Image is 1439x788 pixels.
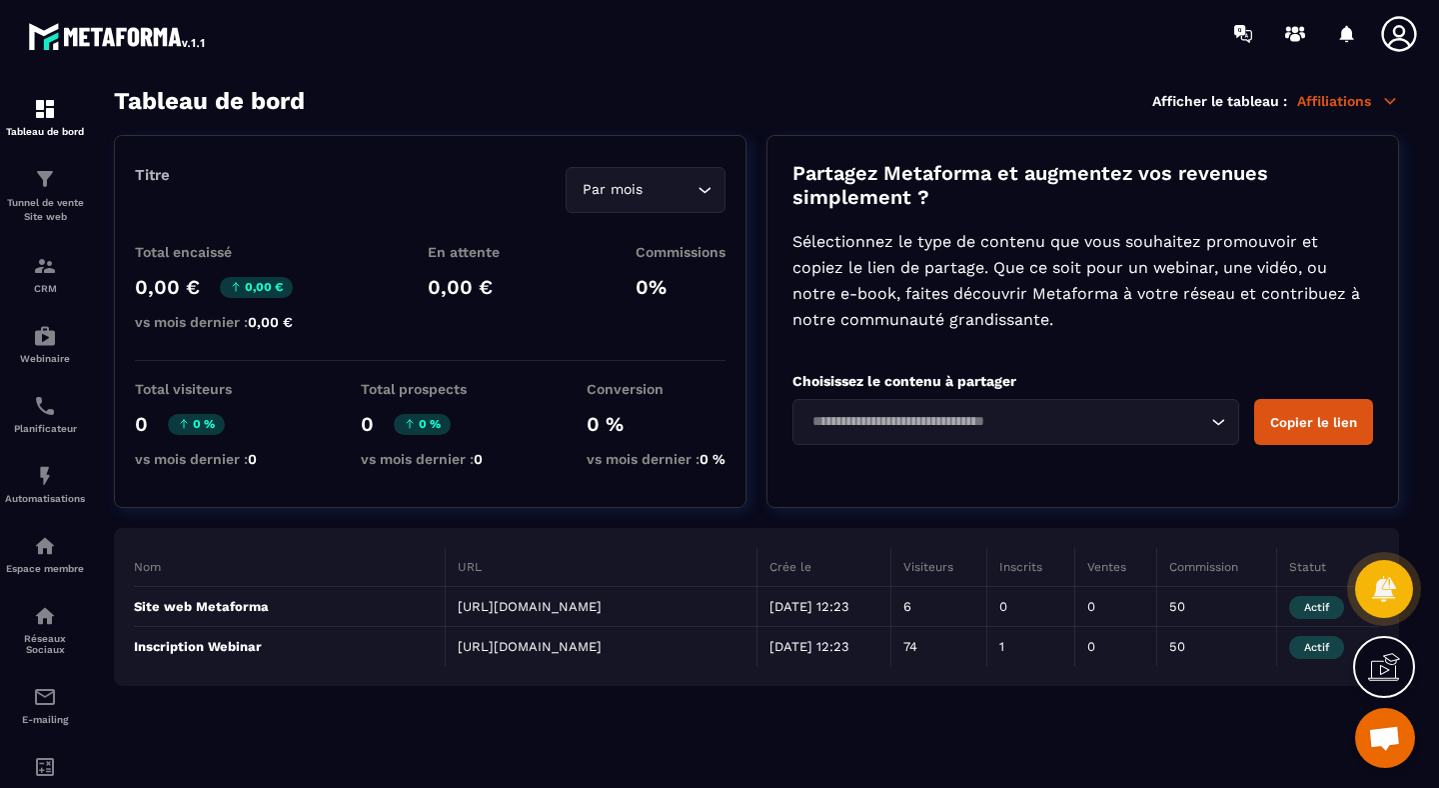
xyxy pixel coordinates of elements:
[33,324,57,348] img: automations
[566,167,725,213] div: Search for option
[1289,636,1344,659] span: Actif
[1156,548,1277,587] th: Commission
[33,755,57,779] img: accountant
[1074,548,1156,587] th: Ventes
[135,166,170,184] p: Titre
[5,589,85,670] a: social-networksocial-networkRéseaux Sociaux
[5,353,85,364] p: Webinaire
[5,309,85,379] a: automationsautomationsWebinaire
[756,548,891,587] th: Crée le
[1355,708,1415,768] div: Ouvrir le chat
[805,411,1206,433] input: Search for option
[636,275,725,299] p: 0%
[987,548,1074,587] th: Inscrits
[220,277,293,298] p: 0,00 €
[1074,627,1156,667] td: 0
[648,179,693,201] input: Search for option
[636,244,725,260] p: Commissions
[28,18,208,54] img: logo
[5,82,85,152] a: formationformationTableau de bord
[1074,587,1156,627] td: 0
[587,381,725,397] p: Conversion
[114,87,305,115] h3: Tableau de bord
[134,599,433,614] p: Site web Metaforma
[135,244,293,260] p: Total encaissé
[1254,399,1373,445] button: Copier le lien
[135,412,148,436] p: 0
[361,412,374,436] p: 0
[135,451,257,467] p: vs mois dernier :
[5,283,85,294] p: CRM
[1156,587,1277,627] td: 50
[891,548,987,587] th: Visiteurs
[33,464,57,488] img: automations
[33,685,57,709] img: email
[792,373,1373,389] p: Choisissez le contenu à partager
[5,449,85,519] a: automationsautomationsAutomatisations
[891,587,987,627] td: 6
[1289,596,1344,619] span: Actif
[5,670,85,740] a: emailemailE-mailing
[1297,92,1399,110] p: Affiliations
[792,399,1239,445] div: Search for option
[446,587,757,627] td: [URL][DOMAIN_NAME]
[248,451,257,467] span: 0
[474,451,483,467] span: 0
[987,587,1074,627] td: 0
[361,381,483,397] p: Total prospects
[33,97,57,121] img: formation
[5,239,85,309] a: formationformationCRM
[135,275,200,299] p: 0,00 €
[579,179,648,201] span: Par mois
[5,493,85,504] p: Automatisations
[446,627,757,667] td: [URL][DOMAIN_NAME]
[987,627,1074,667] td: 1
[361,451,483,467] p: vs mois dernier :
[5,152,85,239] a: formationformationTunnel de vente Site web
[5,519,85,589] a: automationsautomationsEspace membre
[33,534,57,558] img: automations
[135,314,293,330] p: vs mois dernier :
[587,412,725,436] p: 0 %
[394,414,451,435] p: 0 %
[446,548,757,587] th: URL
[248,314,293,330] span: 0,00 €
[428,275,500,299] p: 0,00 €
[700,451,725,467] span: 0 %
[1152,93,1287,109] p: Afficher le tableau :
[792,229,1373,333] p: Sélectionnez le type de contenu que vous souhaitez promouvoir et copiez le lien de partage. Que c...
[769,639,879,654] p: [DATE] 12:23
[5,714,85,725] p: E-mailing
[5,563,85,574] p: Espace membre
[168,414,225,435] p: 0 %
[428,244,500,260] p: En attente
[769,599,879,614] p: [DATE] 12:23
[5,633,85,655] p: Réseaux Sociaux
[33,394,57,418] img: scheduler
[33,604,57,628] img: social-network
[5,423,85,434] p: Planificateur
[587,451,725,467] p: vs mois dernier :
[5,126,85,137] p: Tableau de bord
[5,196,85,224] p: Tunnel de vente Site web
[134,639,433,654] p: Inscription Webinar
[134,548,446,587] th: Nom
[792,161,1373,209] p: Partagez Metaforma et augmentez vos revenues simplement ?
[135,381,257,397] p: Total visiteurs
[33,167,57,191] img: formation
[1156,627,1277,667] td: 50
[1277,548,1379,587] th: Statut
[5,379,85,449] a: schedulerschedulerPlanificateur
[33,254,57,278] img: formation
[891,627,987,667] td: 74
